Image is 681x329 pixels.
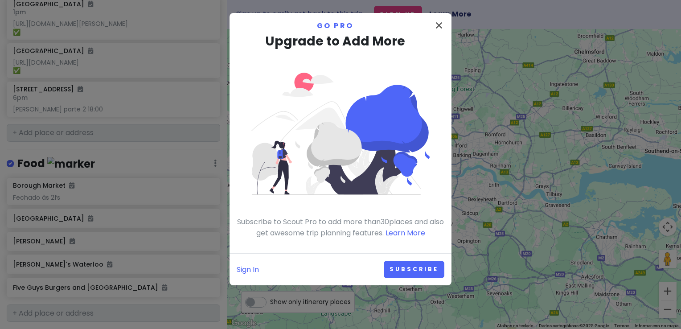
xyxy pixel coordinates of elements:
a: Learn More [386,228,425,238]
a: Subscribe [384,261,444,278]
h3: Upgrade to Add More [237,32,444,52]
button: Close [434,20,444,33]
img: Person looking at mountains, tree, and sun [251,73,430,194]
a: Sign In [237,264,259,276]
p: Subscribe to Scout Pro to add more than 30 places and also get awesome trip planning features. [237,216,444,239]
p: Go Pro [237,20,444,32]
i: close [434,20,444,31]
